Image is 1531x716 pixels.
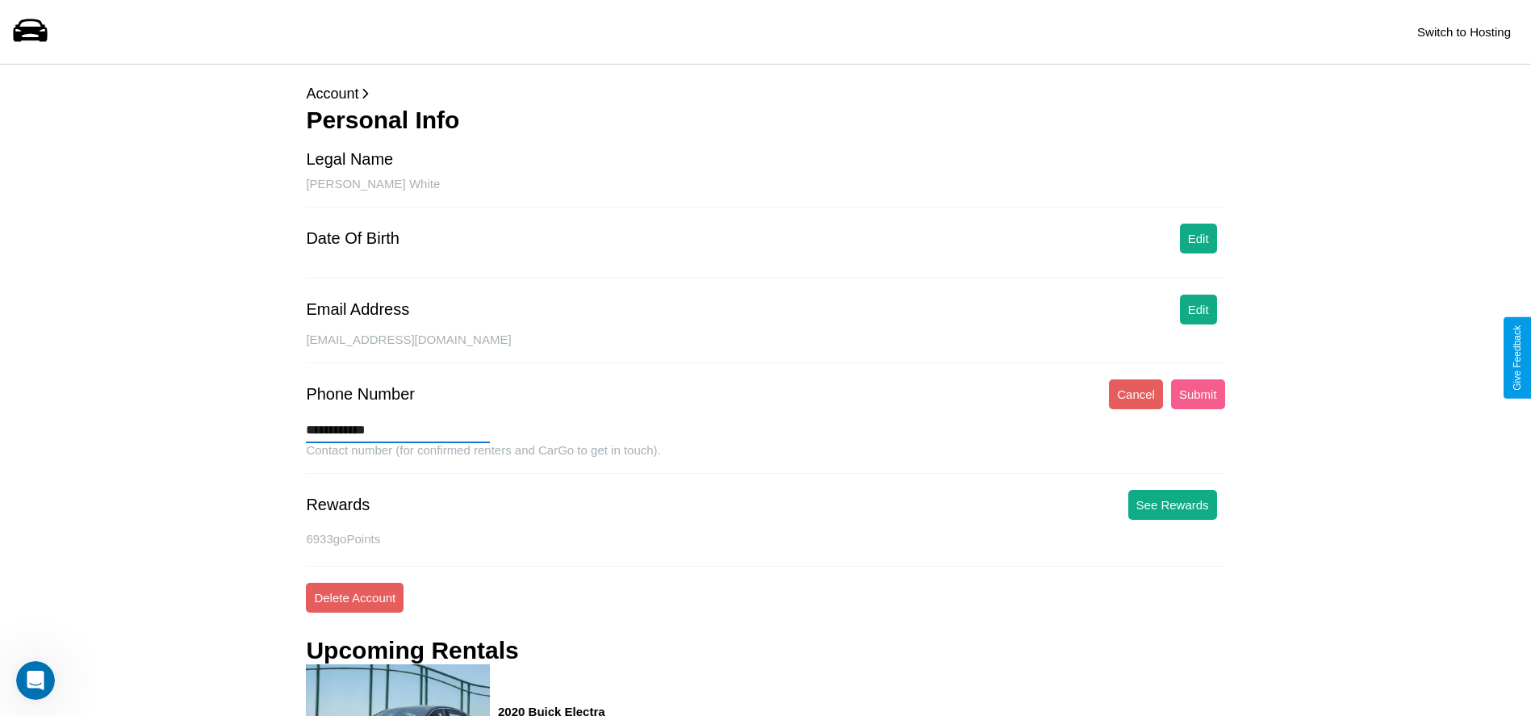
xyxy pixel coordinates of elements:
button: Edit [1180,224,1217,253]
div: Date Of Birth [306,229,399,248]
button: Submit [1171,379,1225,409]
button: Switch to Hosting [1409,17,1519,47]
div: Rewards [306,496,370,514]
div: Phone Number [306,385,415,404]
button: See Rewards [1128,490,1217,520]
button: Cancel [1109,379,1163,409]
h3: Personal Info [306,107,1224,134]
div: Legal Name [306,150,393,169]
p: 6933 goPoints [306,528,1224,550]
p: Account [306,81,1224,107]
button: Delete Account [306,583,404,613]
div: [PERSON_NAME] White [306,177,1224,207]
div: Give Feedback [1512,325,1523,391]
iframe: Intercom live chat [16,661,55,700]
button: Edit [1180,295,1217,325]
div: [EMAIL_ADDRESS][DOMAIN_NAME] [306,333,1224,363]
h3: Upcoming Rentals [306,637,518,664]
div: Email Address [306,300,409,319]
div: Contact number (for confirmed renters and CarGo to get in touch). [306,443,1224,474]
